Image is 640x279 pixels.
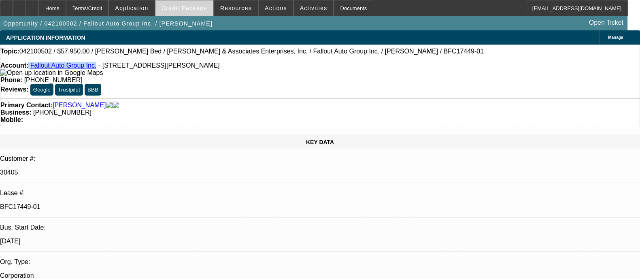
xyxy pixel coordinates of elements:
strong: Primary Contact: [0,102,53,109]
button: Resources [214,0,258,16]
span: Manage [608,35,623,40]
button: Actions [259,0,293,16]
span: Activities [300,5,327,11]
button: Google [30,84,53,96]
strong: Mobile: [0,116,23,123]
a: View Google Maps [0,69,103,76]
button: Credit Package [155,0,213,16]
button: Application [109,0,154,16]
span: Credit Package [162,5,207,11]
span: [PHONE_NUMBER] [24,77,83,83]
span: Application [115,5,148,11]
span: APPLICATION INFORMATION [6,34,85,41]
span: Actions [265,5,287,11]
strong: Reviews: [0,86,28,93]
img: linkedin-icon.png [113,102,119,109]
span: 042100502 / $57,950.00 / [PERSON_NAME] Bed / [PERSON_NAME] & Associates Enterprises, Inc. / Fallo... [19,48,484,55]
strong: Phone: [0,77,22,83]
img: facebook-icon.png [106,102,113,109]
button: Trustpilot [55,84,83,96]
span: Resources [220,5,252,11]
strong: Account: [0,62,28,69]
button: BBB [85,84,101,96]
img: Open up location in Google Maps [0,69,103,77]
span: [PHONE_NUMBER] [33,109,91,116]
strong: Business: [0,109,31,116]
span: Opportunity / 042100502 / Fallout Auto Group Inc. / [PERSON_NAME] [3,20,213,27]
a: [PERSON_NAME] [53,102,106,109]
span: KEY DATA [306,139,334,145]
span: - [STREET_ADDRESS][PERSON_NAME] [98,62,220,69]
strong: Topic: [0,48,19,55]
a: Open Ticket [586,16,627,30]
a: Fallout Auto Group Inc. [30,62,97,69]
button: Activities [294,0,334,16]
